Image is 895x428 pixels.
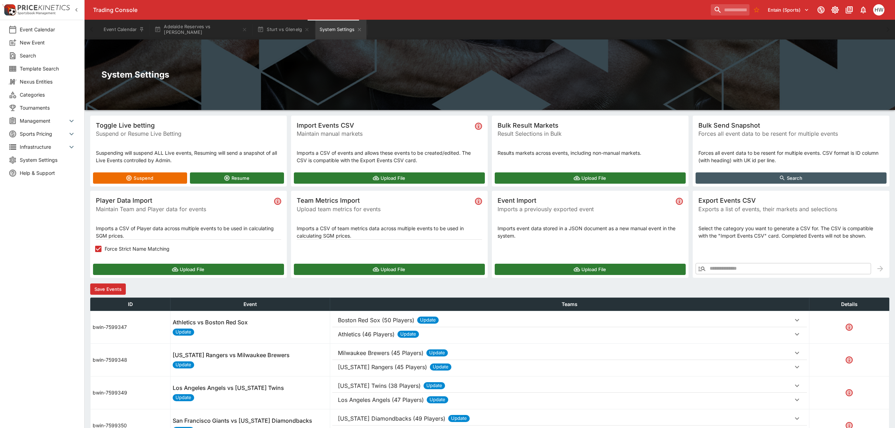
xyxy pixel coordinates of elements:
[91,311,171,343] td: bwin-7599347
[20,156,76,164] span: System Settings
[430,363,451,371] span: Update
[338,414,445,423] p: [US_STATE] Diamondbacks (49 Players)
[338,330,395,338] p: Athletics (46 Players)
[20,39,76,46] span: New Event
[332,393,807,407] button: Los Angeles Angels (47 Players) Update
[96,225,281,239] p: Imports a CSV of Player data across multiple events to be used in calculating SGM prices.
[871,2,887,18] button: Harrison Walker
[698,225,884,239] p: Select the category you want to generate a CSV for. The CSV is compatible with the "Import Events...
[427,396,448,403] span: Update
[20,26,76,33] span: Event Calendar
[498,149,683,157] p: Results markets across events, including non-manual markets.
[20,117,67,124] span: Management
[99,20,149,39] button: Event Calendar
[764,4,813,16] button: Select Tenant
[498,196,673,204] span: Event Import
[105,245,169,252] span: Force Strict Name Matching
[698,149,884,164] p: Forces all event data to be resent for multiple events. CSV format is ID column (with heading) wi...
[190,172,284,184] button: Resume
[397,331,419,338] span: Update
[91,343,171,376] td: bwin-7599348
[93,172,187,184] button: Suspend
[698,121,884,129] span: Bulk Send Snapshot
[338,396,424,404] p: Los Angeles Angels (47 Players)
[150,20,252,39] button: Adelaide Reserves vs [PERSON_NAME]
[20,65,76,72] span: Template Search
[338,363,427,371] p: [US_STATE] Rangers (45 Players)
[90,283,126,295] button: Save Events
[20,78,76,85] span: Nexus Entities
[698,196,884,204] span: Export Events CSV
[809,298,889,311] th: Details
[2,3,16,17] img: PriceKinetics Logo
[91,376,171,409] td: bwin-7599349
[698,129,884,138] span: Forces all event data to be resent for multiple events
[426,349,448,356] span: Update
[829,4,841,16] button: Toggle light/dark mode
[297,225,482,239] p: Imports a CSV of team metrics data across multiple events to be used in calculating SGM prices.
[332,379,807,393] button: [US_STATE] Twins (38 Players) Update
[96,129,281,138] span: Suspend or Resume Live Betting
[96,121,281,129] span: Toggle Live betting
[297,121,472,129] span: Import Events CSV
[96,205,271,213] span: Maintain Team and Player data for events
[20,169,76,177] span: Help & Support
[297,205,472,213] span: Upload team metrics for events
[173,319,248,326] h6: Athletics vs Boston Red Sox
[498,121,683,129] span: Bulk Result Markets
[20,104,76,111] span: Tournaments
[315,20,366,39] button: System Settings
[297,149,482,164] p: Imports a CSV of events and allows these events to be created/edited. The CSV is compatible with ...
[417,317,439,324] span: Update
[843,4,856,16] button: Documentation
[96,196,271,204] span: Player Data Import
[91,298,171,311] th: ID
[332,313,807,327] button: Boston Red Sox (50 Players) Update
[173,361,194,368] span: Update
[857,4,870,16] button: Notifications
[173,417,312,424] h6: San Francisco Giants vs [US_STATE] Diamondbacks
[332,360,807,374] button: [US_STATE] Rangers (45 Players) Update
[297,196,472,204] span: Team Metrics Import
[751,4,762,16] button: No Bookmarks
[495,264,686,275] button: Upload File
[338,349,424,357] p: Milwaukee Brewers (45 Players)
[20,52,76,59] span: Search
[18,5,70,10] img: PriceKinetics
[498,225,683,239] p: Imports event data stored in a JSON document as a new manual event in the system.
[173,329,194,336] span: Update
[20,91,76,98] span: Categories
[20,143,67,151] span: Infrastructure
[253,20,314,39] button: Sturt vs Glenelg
[498,205,673,213] span: Imports a previously exported event
[332,327,807,341] button: Athletics (46 Players) Update
[170,298,330,311] th: Event
[93,264,284,275] button: Upload File
[101,69,878,80] h2: System Settings
[448,415,470,422] span: Update
[173,384,284,392] h6: Los Angeles Angels vs [US_STATE] Twins
[173,351,290,359] h6: [US_STATE] Rangers vs Milwaukee Brewers
[698,205,884,213] span: Exports a list of events, their markets and selections
[711,4,749,16] input: search
[696,172,887,184] button: Search
[297,129,472,138] span: Maintain manual markets
[424,382,445,389] span: Update
[18,12,56,15] img: Sportsbook Management
[294,172,485,184] button: Upload File
[815,4,827,16] button: Connected to PK
[873,4,884,16] div: Harrison Walker
[330,298,809,311] th: Teams
[495,172,686,184] button: Upload File
[332,346,807,360] button: Milwaukee Brewers (45 Players) Update
[338,316,414,324] p: Boston Red Sox (50 Players)
[332,411,807,426] button: [US_STATE] Diamondbacks (49 Players) Update
[96,149,281,164] p: Suspending will suspend ALL Live events, Resuming will send a snapshot of all Live Events control...
[173,394,194,401] span: Update
[498,129,683,138] span: Result Selections in Bulk
[294,264,485,275] button: Upload File
[20,130,67,137] span: Sports Pricing
[93,6,708,14] div: Trading Console
[338,381,421,390] p: [US_STATE] Twins (38 Players)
